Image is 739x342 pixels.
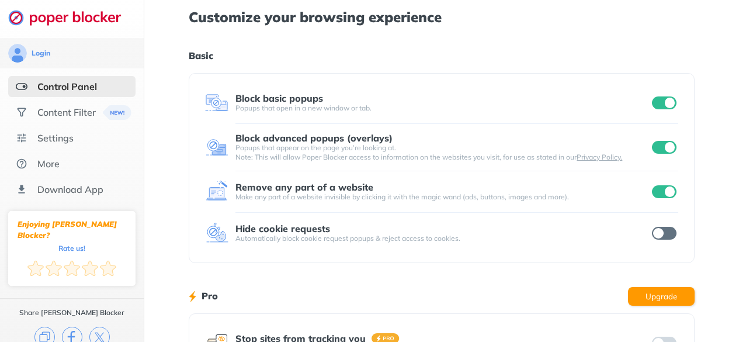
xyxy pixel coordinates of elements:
[37,158,60,170] div: More
[235,103,650,113] div: Popups that open in a new window or tab.
[205,180,228,203] img: feature icon
[235,234,650,243] div: Automatically block cookie request popups & reject access to cookies.
[18,219,126,241] div: Enjoying [PERSON_NAME] Blocker?
[628,287,695,306] button: Upgrade
[19,308,124,317] div: Share [PERSON_NAME] Blocker
[37,81,97,92] div: Control Panel
[16,184,27,195] img: download-app.svg
[8,9,134,26] img: logo-webpage.svg
[189,48,694,63] h1: Basic
[58,246,85,251] div: Rate us!
[235,192,650,202] div: Make any part of a website invisible by clicking it with the magic wand (ads, buttons, images and...
[37,184,103,195] div: Download App
[32,49,50,58] div: Login
[37,132,74,144] div: Settings
[205,136,228,159] img: feature icon
[189,289,196,303] img: lighting bolt
[16,81,27,92] img: features-selected.svg
[235,133,393,143] div: Block advanced popups (overlays)
[205,91,228,115] img: feature icon
[202,288,218,303] h1: Pro
[189,9,694,25] h1: Customize your browsing experience
[37,106,96,118] div: Content Filter
[103,105,131,120] img: menuBanner.svg
[235,182,373,192] div: Remove any part of a website
[235,223,330,234] div: Hide cookie requests
[16,132,27,144] img: settings.svg
[8,44,27,63] img: avatar.svg
[577,153,622,161] a: Privacy Policy.
[235,93,323,103] div: Block basic popups
[16,158,27,170] img: about.svg
[16,106,27,118] img: social.svg
[205,222,228,245] img: feature icon
[235,143,650,162] div: Popups that appear on the page you’re looking at. Note: This will allow Poper Blocker access to i...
